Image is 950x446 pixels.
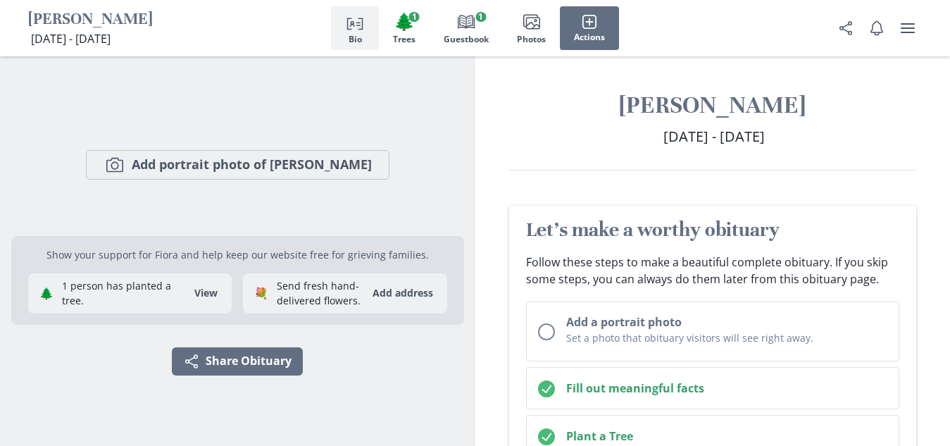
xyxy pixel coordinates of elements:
[526,367,900,409] button: Fill out meaningful facts
[566,330,888,345] p: Set a photo that obituary visitors will see right away.
[331,6,379,50] button: Bio
[663,127,765,146] span: [DATE] - [DATE]
[566,428,888,445] h2: Plant a Tree
[832,14,860,42] button: Share Obituary
[172,347,303,376] button: Share Obituary
[509,90,917,120] h1: [PERSON_NAME]
[393,35,415,44] span: Trees
[503,6,560,50] button: Photos
[566,314,888,330] h2: Add a portrait photo
[560,6,619,50] button: Actions
[28,9,153,31] h1: [PERSON_NAME]
[186,282,226,304] button: View
[526,217,900,242] h2: Let's make a worthy obituary
[538,428,555,445] svg: Checked circle
[349,35,362,44] span: Bio
[31,31,111,47] span: [DATE] - [DATE]
[409,12,420,22] span: 1
[379,6,430,50] button: Trees
[394,11,415,32] span: Tree
[863,14,891,42] button: Notifications
[566,380,888,397] h2: Fill out meaningful facts
[364,282,442,304] button: Add address
[538,323,555,340] div: Unchecked circle
[574,32,605,42] span: Actions
[894,14,922,42] button: user menu
[538,380,555,397] svg: Checked circle
[430,6,503,50] button: Guestbook
[444,35,489,44] span: Guestbook
[517,35,546,44] span: Photos
[526,254,900,287] p: Follow these steps to make a beautiful complete obituary. If you skip some steps, you can always ...
[28,247,447,262] p: Show your support for Fiora and help keep our website free for grieving families.
[86,150,389,180] button: Add portrait photo of [PERSON_NAME]
[526,302,900,361] button: Add a portrait photoSet a photo that obituary visitors will see right away.
[475,12,486,22] span: 1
